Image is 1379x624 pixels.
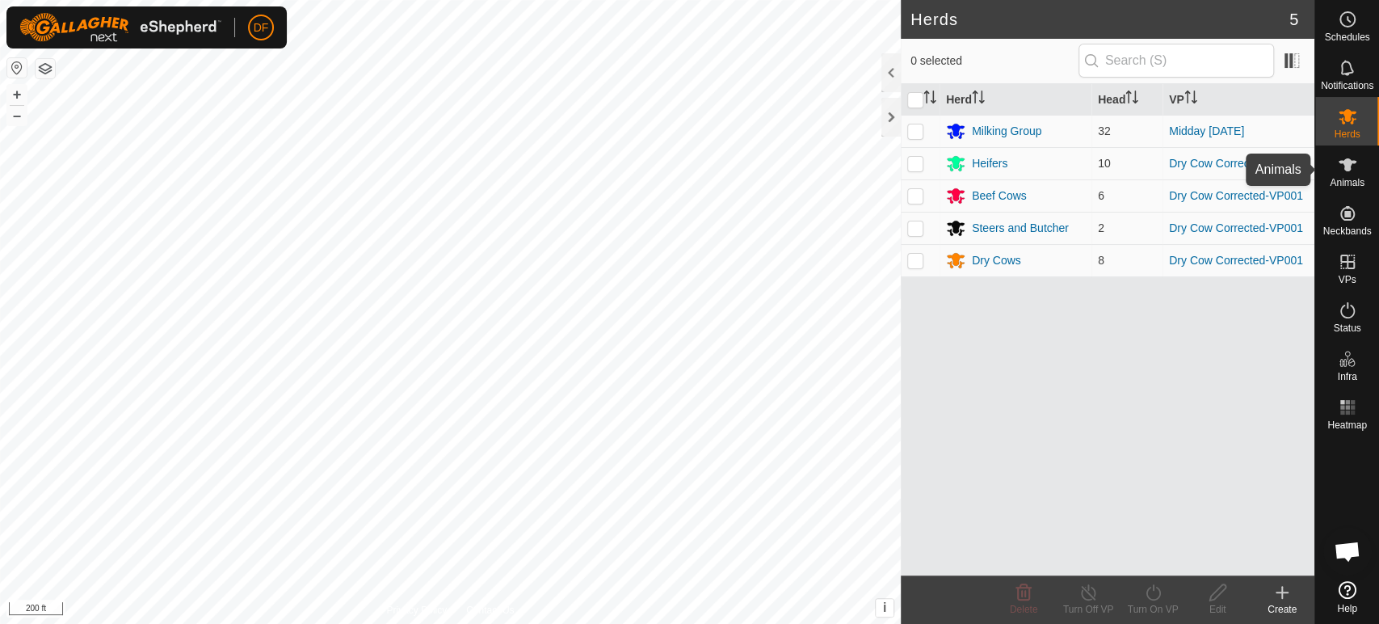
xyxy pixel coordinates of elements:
[1322,226,1371,236] span: Neckbands
[1250,602,1314,617] div: Create
[910,10,1289,29] h2: Herds
[972,93,985,106] p-sorticon: Activate to sort
[1321,81,1373,91] span: Notifications
[1169,124,1244,137] a: Midday [DATE]
[1337,372,1356,382] span: Infra
[1333,323,1360,333] span: Status
[876,599,893,617] button: i
[7,106,27,125] button: –
[1315,575,1379,620] a: Help
[1324,32,1369,42] span: Schedules
[1337,604,1357,613] span: Help
[1169,221,1303,234] a: Dry Cow Corrected-VP001
[972,220,1069,237] div: Steers and Butcher
[972,155,1007,172] div: Heifers
[1334,129,1360,139] span: Herds
[1184,93,1197,106] p-sorticon: Activate to sort
[1056,602,1120,617] div: Turn Off VP
[1323,527,1372,576] div: Open chat
[254,19,269,36] span: DF
[1098,124,1111,137] span: 32
[883,601,886,614] span: i
[36,59,55,78] button: Map Layers
[1185,602,1250,617] div: Edit
[19,13,221,42] img: Gallagher Logo
[1169,157,1303,170] a: Dry Cow Corrected-VP001
[972,123,1041,140] div: Milking Group
[1098,157,1111,170] span: 10
[1289,7,1298,32] span: 5
[1169,254,1303,267] a: Dry Cow Corrected-VP001
[1098,254,1104,267] span: 8
[1120,602,1185,617] div: Turn On VP
[972,252,1021,269] div: Dry Cows
[7,58,27,78] button: Reset Map
[1010,604,1038,615] span: Delete
[7,85,27,104] button: +
[940,84,1091,116] th: Herd
[1078,44,1274,78] input: Search (S)
[972,188,1027,204] div: Beef Cows
[1162,84,1314,116] th: VP
[1338,275,1356,285] span: VPs
[1330,178,1364,188] span: Animals
[1098,189,1104,202] span: 6
[466,603,514,618] a: Contact Us
[386,603,447,618] a: Privacy Policy
[1169,189,1303,202] a: Dry Cow Corrected-VP001
[1125,93,1138,106] p-sorticon: Activate to sort
[1091,84,1162,116] th: Head
[1327,420,1367,430] span: Heatmap
[910,53,1078,70] span: 0 selected
[923,93,936,106] p-sorticon: Activate to sort
[1098,221,1104,234] span: 2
